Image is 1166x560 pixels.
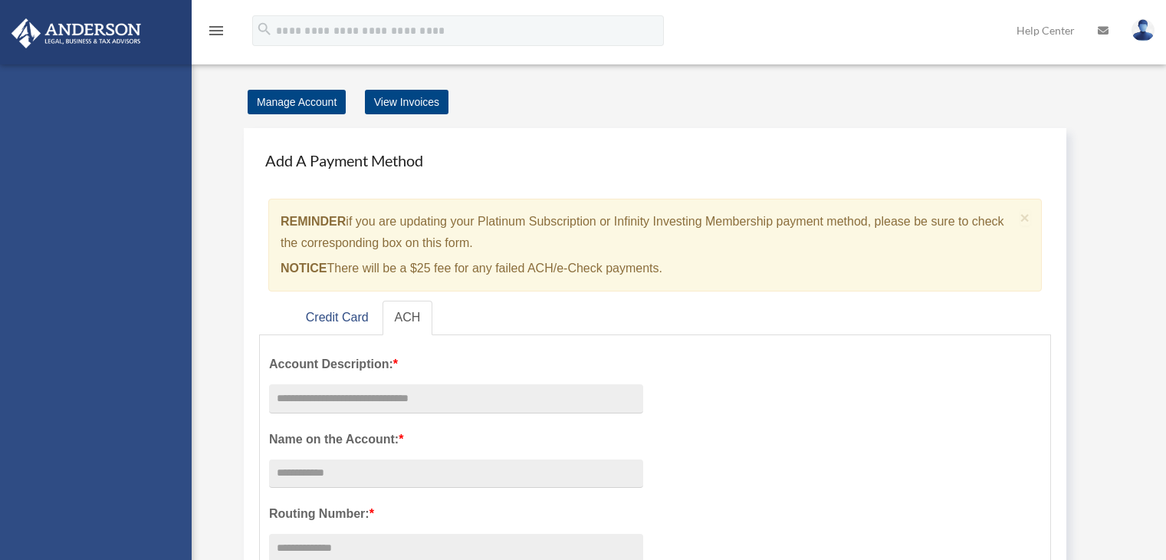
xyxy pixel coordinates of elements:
a: Manage Account [248,90,346,114]
h4: Add A Payment Method [259,143,1051,177]
i: search [256,21,273,38]
label: Routing Number: [269,503,643,525]
button: Close [1020,209,1030,226]
i: menu [207,21,225,40]
label: Name on the Account: [269,429,643,450]
img: User Pic [1132,19,1155,41]
img: Anderson Advisors Platinum Portal [7,18,146,48]
strong: REMINDER [281,215,346,228]
label: Account Description: [269,354,643,375]
a: menu [207,27,225,40]
a: View Invoices [365,90,448,114]
strong: NOTICE [281,262,327,275]
a: ACH [383,301,433,335]
span: × [1020,209,1030,226]
div: if you are updating your Platinum Subscription or Infinity Investing Membership payment method, p... [268,199,1042,292]
p: There will be a $25 fee for any failed ACH/e-Check payments. [281,258,1014,279]
a: Credit Card [294,301,381,335]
